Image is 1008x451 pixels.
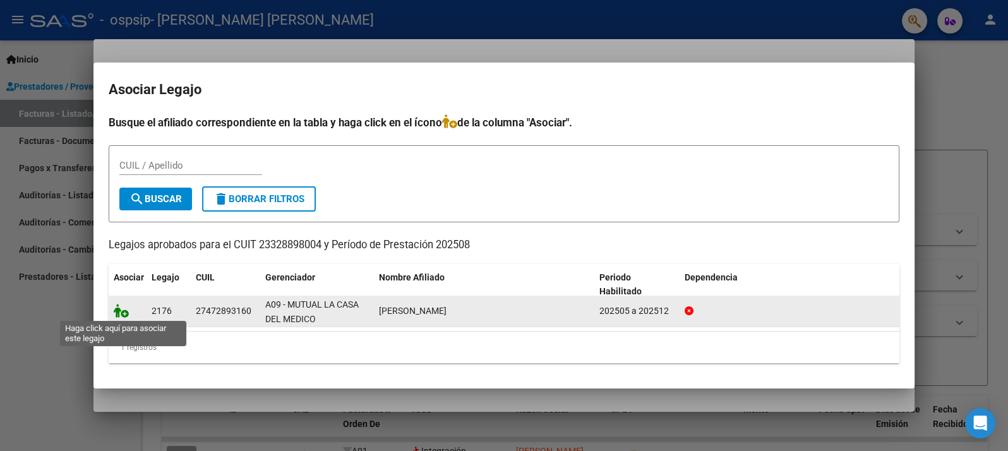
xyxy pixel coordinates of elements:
[109,332,899,363] div: 1 registros
[152,272,179,282] span: Legajo
[265,272,315,282] span: Gerenciador
[109,78,899,102] h2: Asociar Legajo
[379,306,447,316] span: TOLOSA BRISA AYLEN
[213,193,304,205] span: Borrar Filtros
[680,264,900,306] datatable-header-cell: Dependencia
[196,304,251,318] div: 27472893160
[260,264,374,306] datatable-header-cell: Gerenciador
[594,264,680,306] datatable-header-cell: Periodo Habilitado
[379,272,445,282] span: Nombre Afiliado
[202,186,316,212] button: Borrar Filtros
[109,238,899,253] p: Legajos aprobados para el CUIT 23328898004 y Período de Prestación 202508
[196,272,215,282] span: CUIL
[147,264,191,306] datatable-header-cell: Legajo
[152,306,172,316] span: 2176
[129,193,182,205] span: Buscar
[265,299,359,324] span: A09 - MUTUAL LA CASA DEL MEDICO
[685,272,738,282] span: Dependencia
[114,272,144,282] span: Asociar
[965,408,995,438] div: Open Intercom Messenger
[109,264,147,306] datatable-header-cell: Asociar
[191,264,260,306] datatable-header-cell: CUIL
[109,114,899,131] h4: Busque el afiliado correspondiente en la tabla y haga click en el ícono de la columna "Asociar".
[119,188,192,210] button: Buscar
[129,191,145,207] mat-icon: search
[374,264,594,306] datatable-header-cell: Nombre Afiliado
[599,272,642,297] span: Periodo Habilitado
[213,191,229,207] mat-icon: delete
[599,304,675,318] div: 202505 a 202512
